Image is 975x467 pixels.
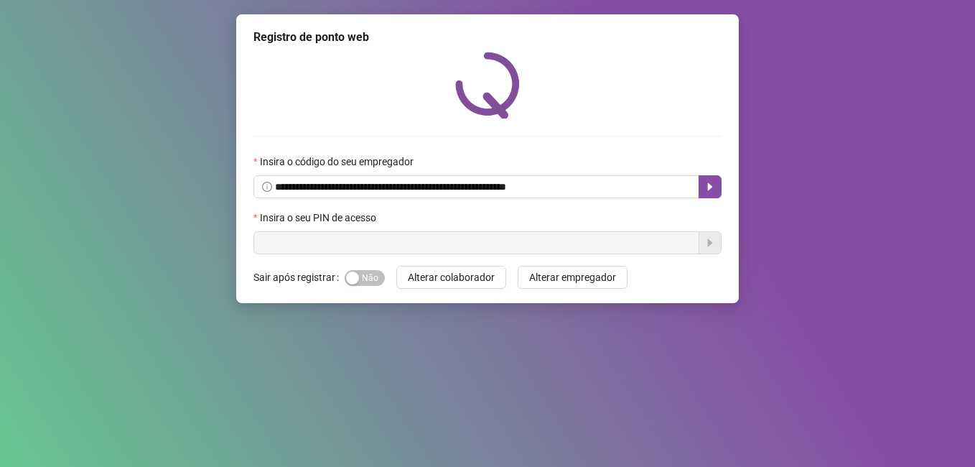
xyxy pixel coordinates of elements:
[704,181,716,193] span: caret-right
[253,210,386,226] label: Insira o seu PIN de acesso
[262,182,272,192] span: info-circle
[529,269,616,285] span: Alterar empregador
[518,266,628,289] button: Alterar empregador
[253,266,345,289] label: Sair após registrar
[408,269,495,285] span: Alterar colaborador
[253,29,722,46] div: Registro de ponto web
[455,52,520,119] img: QRPoint
[396,266,506,289] button: Alterar colaborador
[253,154,423,170] label: Insira o código do seu empregador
